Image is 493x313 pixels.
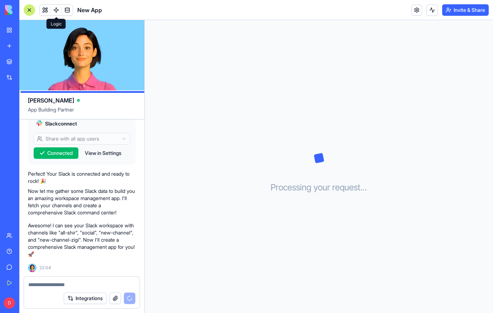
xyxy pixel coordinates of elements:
[34,147,78,159] button: Connected
[47,19,66,29] div: Logic
[361,182,363,193] span: .
[39,265,51,271] span: 22:04
[5,5,49,15] img: logo
[64,293,107,304] button: Integrations
[271,182,367,193] h3: Processing your request
[28,106,136,119] span: App Building Partner
[363,182,365,193] span: .
[81,147,125,159] button: View in Settings
[37,120,42,126] img: slack
[28,96,74,105] span: [PERSON_NAME]
[28,188,136,216] p: Now let me gather some Slack data to build you an amazing workspace management app. I'll fetch yo...
[28,170,136,185] p: Perfect! Your Slack is connected and ready to rock! 🎉
[28,222,136,258] p: Awesome! I can see your Slack workspace with channels like "all-shir", "social", "new-channel", a...
[28,264,37,272] img: Ella_00000_wcx2te.png
[77,6,102,14] span: New App
[47,150,73,157] span: Connected
[45,120,77,127] span: Slack connect
[442,4,489,16] button: Invite & Share
[4,297,15,309] span: D
[365,182,367,193] span: .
